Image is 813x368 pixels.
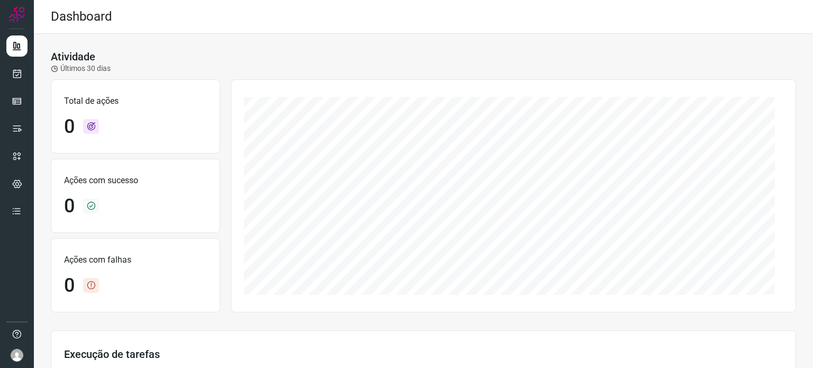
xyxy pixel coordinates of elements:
[51,63,111,74] p: Últimos 30 dias
[64,274,75,297] h1: 0
[64,95,207,107] p: Total de ações
[64,115,75,138] h1: 0
[51,9,112,24] h2: Dashboard
[64,254,207,266] p: Ações com falhas
[51,50,95,63] h3: Atividade
[11,349,23,362] img: avatar-user-boy.jpg
[9,6,25,22] img: Logo
[64,195,75,218] h1: 0
[64,348,783,361] h3: Execução de tarefas
[64,174,207,187] p: Ações com sucesso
